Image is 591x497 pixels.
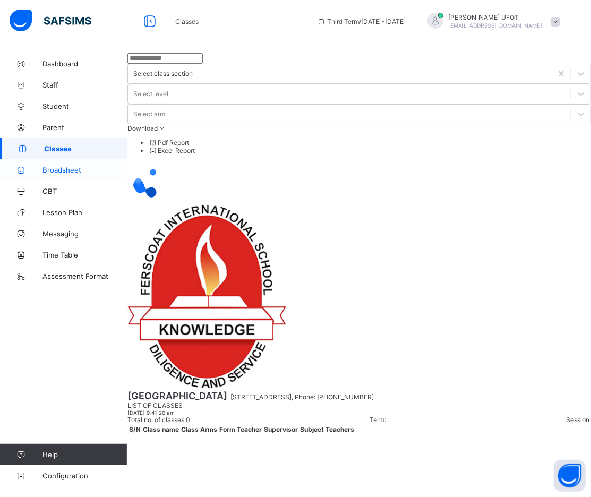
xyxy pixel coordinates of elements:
span: , [STREET_ADDRESS] , Phone: [PHONE_NUMBER] [227,393,374,401]
span: CBT [42,187,127,195]
span: Lesson Plan [42,208,127,217]
span: Messaging [42,229,127,238]
span: [DATE] 9:41:20 am [127,409,591,416]
li: dropdown-list-item-null-0 [149,139,591,147]
span: Classes [44,144,127,153]
span: Term: [370,416,387,424]
span: Staff [42,81,127,89]
th: Supervisor [263,425,298,434]
th: S/N [129,425,141,434]
span: Dashboard [42,59,127,68]
span: Student [42,102,127,110]
span: [PERSON_NAME] UFOT [449,13,543,21]
span: Parent [42,123,127,132]
span: [GEOGRAPHIC_DATA] [127,390,227,401]
span: Total no. of classes: [127,416,186,424]
span: List of Classes [127,401,183,409]
div: Select level [133,90,168,98]
span: 0 [186,416,190,424]
img: safsims [10,10,91,32]
th: Class Arms [181,425,218,434]
div: Select class section [133,70,193,78]
div: Select arm [133,110,165,118]
span: Session: [566,416,591,424]
span: Broadsheet [42,166,127,174]
th: Form Teacher [219,425,262,434]
th: Class name [142,425,179,434]
span: Time Table [42,251,127,259]
span: Assessment Format [42,272,127,280]
div: GABRIELUFOT [417,13,566,30]
span: Classes [175,18,199,25]
span: Download [127,124,158,132]
span: session/term information [317,18,406,25]
li: dropdown-list-item-null-1 [149,147,591,155]
span: [EMAIL_ADDRESS][DOMAIN_NAME] [449,22,543,29]
span: Help [42,450,127,459]
button: Open asap [554,460,586,492]
th: Subject Teachers [299,425,355,434]
img: ferscoat.png [127,205,286,389]
span: Configuration [42,472,127,480]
